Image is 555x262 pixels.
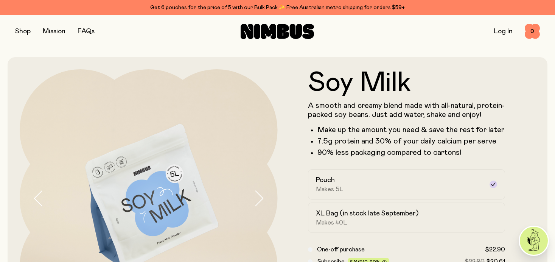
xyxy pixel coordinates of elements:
[525,24,540,39] button: 0
[520,227,548,255] img: agent
[316,219,347,226] span: Makes 40L
[317,246,365,253] span: One-off purchase
[317,125,505,134] li: Make up the amount you need & save the rest for later
[78,28,95,35] a: FAQs
[317,148,505,157] p: 90% less packaging compared to cartons!
[494,28,513,35] a: Log In
[485,246,505,253] span: $22.90
[15,3,540,12] div: Get 6 pouches for the price of 5 with our Bulk Pack ✨ Free Australian metro shipping for orders $59+
[308,101,505,119] p: A smooth and creamy blend made with all-natural, protein-packed soy beans. Just add water, shake ...
[317,137,505,146] li: 7.5g protein and 30% of your daily calcium per serve
[316,176,335,185] h2: Pouch
[316,186,344,193] span: Makes 5L
[316,209,418,218] h2: XL Bag (in stock late September)
[308,69,505,97] h1: Soy Milk
[43,28,65,35] a: Mission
